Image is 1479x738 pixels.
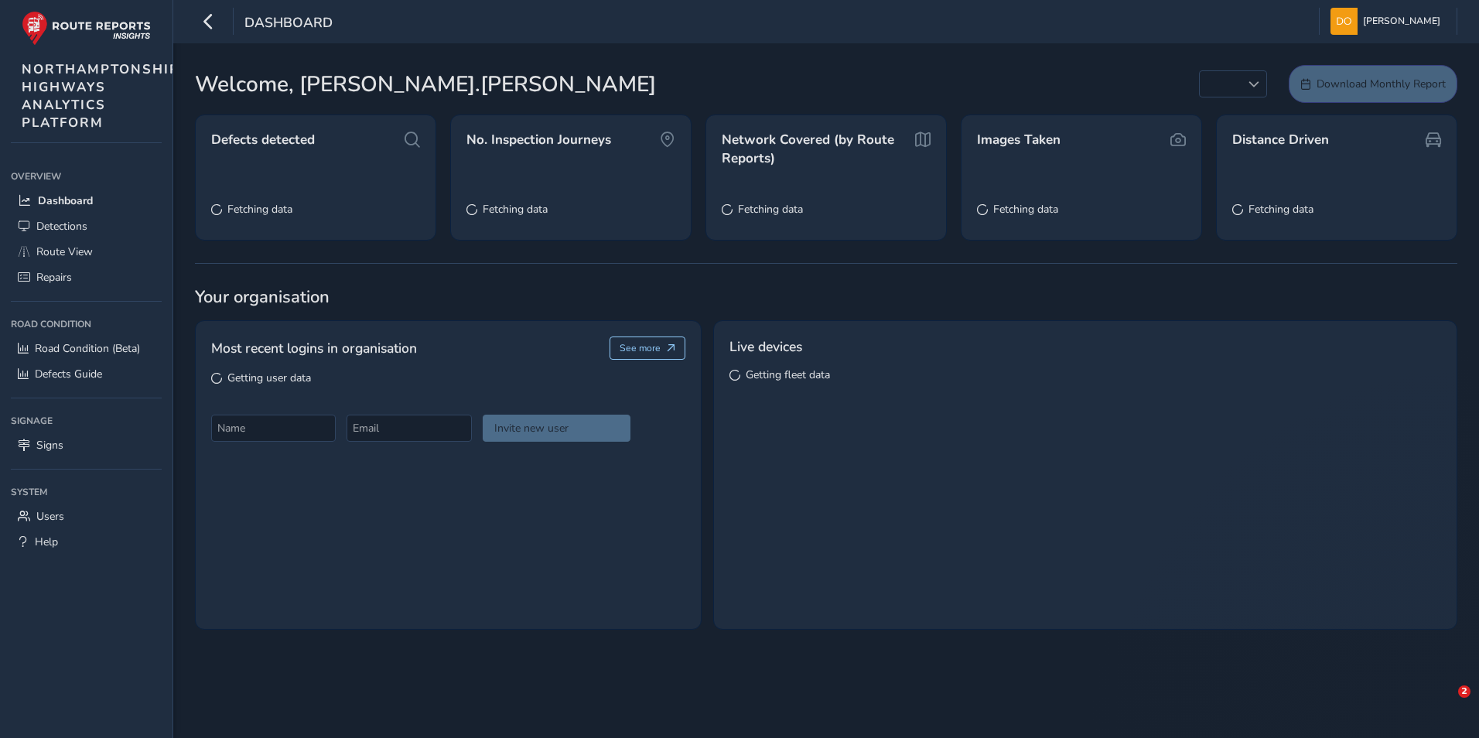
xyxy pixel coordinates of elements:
span: Fetching data [1248,202,1313,217]
a: Repairs [11,265,162,290]
img: diamond-layout [1330,8,1358,35]
button: [PERSON_NAME] [1330,8,1446,35]
span: Defects Guide [35,367,102,381]
span: Road Condition (Beta) [35,341,140,356]
span: 2 [1458,685,1470,698]
span: Defects detected [211,131,315,149]
span: Most recent logins in organisation [211,338,417,358]
div: Road Condition [11,313,162,336]
span: Fetching data [738,202,803,217]
div: Signage [11,409,162,432]
span: Fetching data [483,202,548,217]
a: Signs [11,432,162,458]
span: Users [36,509,64,524]
span: Fetching data [993,202,1058,217]
span: Images Taken [977,131,1061,149]
span: Your organisation [195,285,1457,309]
span: Getting user data [227,371,311,385]
span: Live devices [729,337,802,357]
span: [PERSON_NAME] [1363,8,1440,35]
span: Route View [36,244,93,259]
a: Road Condition (Beta) [11,336,162,361]
a: Users [11,504,162,529]
iframe: Intercom live chat [1426,685,1464,723]
span: See more [620,342,661,354]
a: Defects Guide [11,361,162,387]
span: Dashboard [38,193,93,208]
span: Fetching data [227,202,292,217]
a: Route View [11,239,162,265]
span: Dashboard [244,13,333,35]
a: Dashboard [11,188,162,214]
span: Detections [36,219,87,234]
button: See more [610,337,686,360]
span: NORTHAMPTONSHIRE HIGHWAYS ANALYTICS PLATFORM [22,60,190,132]
span: Repairs [36,270,72,285]
span: Welcome, [PERSON_NAME].[PERSON_NAME] [195,68,656,101]
span: Getting fleet data [746,367,830,382]
img: rr logo [22,11,151,46]
span: No. Inspection Journeys [466,131,611,149]
span: Help [35,535,58,549]
div: Overview [11,165,162,188]
input: Name [211,415,336,442]
span: Distance Driven [1232,131,1329,149]
div: System [11,480,162,504]
span: Network Covered (by Route Reports) [722,131,910,167]
input: Email [347,415,471,442]
a: Detections [11,214,162,239]
span: Signs [36,438,63,453]
a: Help [11,529,162,555]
